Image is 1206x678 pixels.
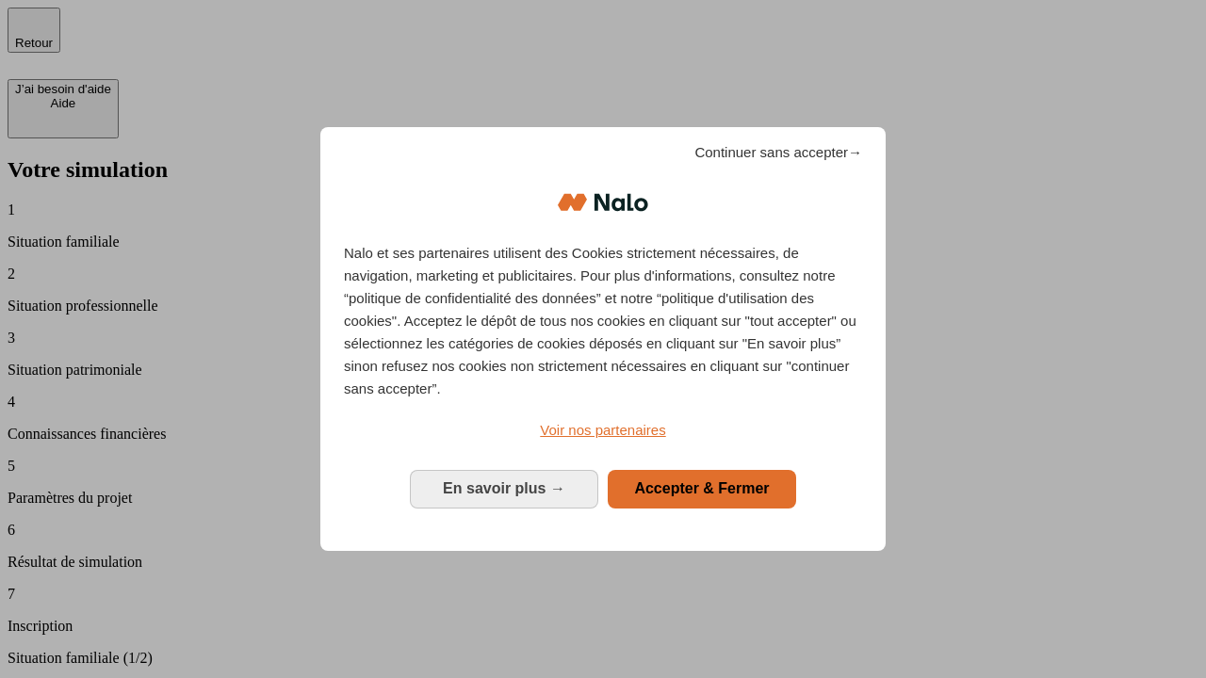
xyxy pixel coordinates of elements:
p: Nalo et ses partenaires utilisent des Cookies strictement nécessaires, de navigation, marketing e... [344,242,862,400]
button: Accepter & Fermer: Accepter notre traitement des données et fermer [608,470,796,508]
span: Voir nos partenaires [540,422,665,438]
span: En savoir plus → [443,480,565,496]
div: Bienvenue chez Nalo Gestion du consentement [320,127,886,550]
span: Accepter & Fermer [634,480,769,496]
a: Voir nos partenaires [344,419,862,442]
button: En savoir plus: Configurer vos consentements [410,470,598,508]
img: Logo [558,174,648,231]
span: Continuer sans accepter→ [694,141,862,164]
